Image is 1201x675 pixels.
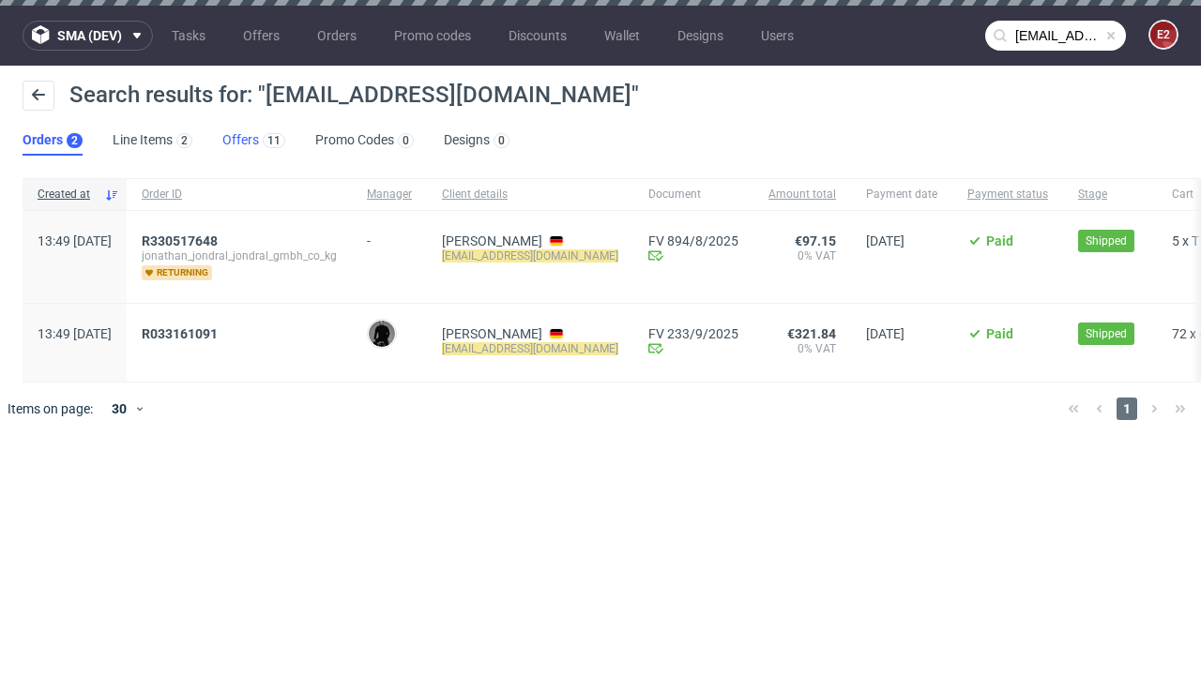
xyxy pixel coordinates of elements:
span: Amount total [768,187,836,202]
a: FV 894/8/2025 [648,233,738,248]
span: Shipped [1086,325,1127,342]
span: sma (dev) [57,29,122,42]
a: Designs [666,21,735,51]
div: 0 [403,134,409,147]
a: Wallet [593,21,651,51]
span: Created at [38,187,97,202]
span: 1 [1117,397,1137,420]
span: Payment date [866,187,937,202]
a: Tasks [160,21,217,51]
div: 30 [100,396,134,422]
span: R033161091 [142,326,218,341]
a: R330517648 [142,233,221,248]
a: Line Items2 [113,126,192,156]
a: FV 233/9/2025 [648,326,738,341]
span: 0% VAT [768,341,836,356]
a: Designs0 [444,126,509,156]
button: sma (dev) [23,21,153,51]
a: R033161091 [142,326,221,341]
span: Search results for: "[EMAIL_ADDRESS][DOMAIN_NAME]" [69,82,639,108]
span: Stage [1078,187,1142,202]
a: Discounts [497,21,578,51]
a: [PERSON_NAME] [442,233,542,248]
span: Payment status [967,187,1048,202]
span: 5 [1172,233,1179,248]
a: Orders2 [23,126,83,156]
span: Items on page: [8,399,93,418]
span: returning [142,265,212,280]
span: Document [648,187,738,202]
a: Promo Codes0 [315,126,414,156]
img: Dawid Urbanowicz [369,321,395,347]
mark: [EMAIL_ADDRESS][DOMAIN_NAME] [442,342,618,355]
mark: [EMAIL_ADDRESS][DOMAIN_NAME] [442,249,618,262]
a: Orders [306,21,368,51]
span: Paid [986,326,1013,341]
a: Offers11 [222,126,285,156]
span: €97.15 [795,233,836,248]
span: €321.84 [787,326,836,341]
span: Shipped [1086,232,1127,249]
div: 11 [267,134,281,147]
span: Order ID [142,187,337,202]
div: - [367,226,412,248]
div: 0 [498,134,505,147]
span: 13:49 [DATE] [38,326,112,341]
span: Manager [367,187,412,202]
span: 0% VAT [768,248,836,263]
a: [PERSON_NAME] [442,326,542,341]
a: Users [750,21,805,51]
figcaption: e2 [1150,22,1177,48]
div: 2 [71,134,78,147]
span: [DATE] [866,233,905,248]
a: Offers [232,21,291,51]
span: [DATE] [866,326,905,341]
span: 13:49 [DATE] [38,233,112,248]
span: Paid [986,233,1013,248]
span: Client details [442,187,618,202]
span: 72 [1172,326,1187,341]
span: R330517648 [142,233,218,248]
a: Promo codes [383,21,482,51]
div: 2 [181,134,188,147]
span: jonathan_jondral_jondral_gmbh_co_kg [142,248,337,263]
